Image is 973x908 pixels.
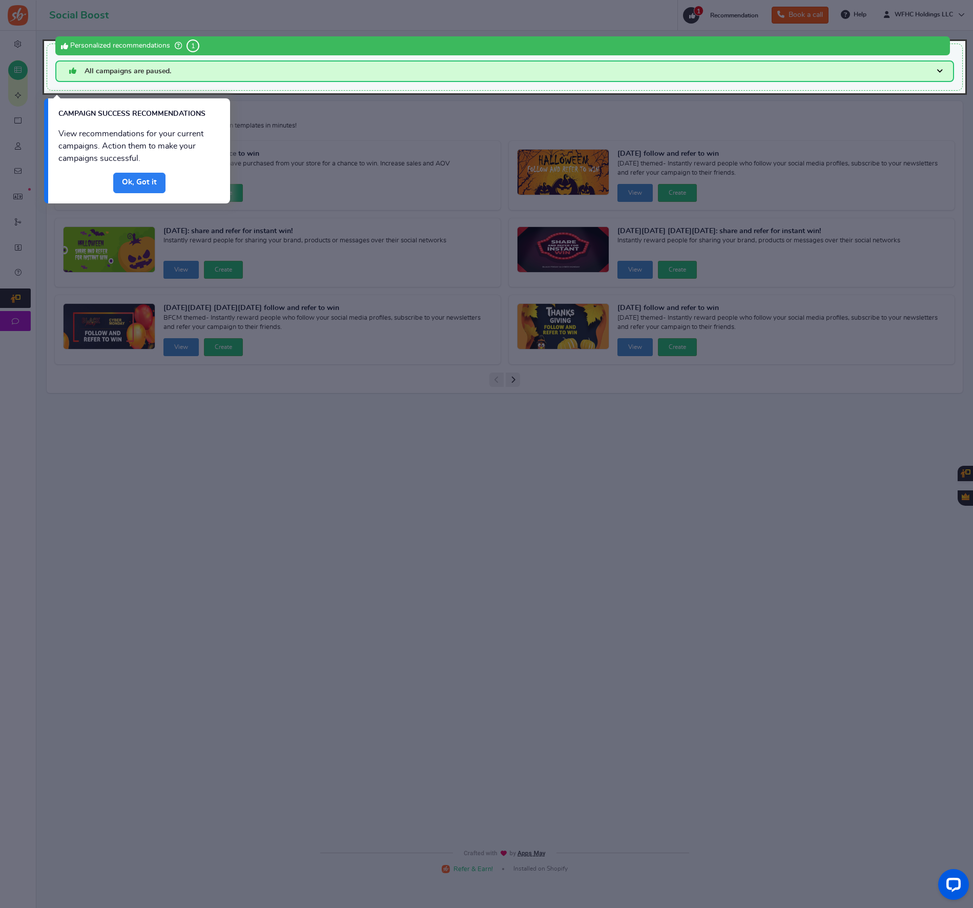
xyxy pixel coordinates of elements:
div: Personalized recommendations [55,36,950,55]
span: 1 [187,39,199,52]
div: View recommendations for your current campaigns. Action them to make your campaigns successful. [48,125,230,173]
iframe: LiveChat chat widget [930,865,973,908]
a: Done [113,173,165,193]
h1: CAMPAIGN SUCCESS RECOMMENDATIONS [58,109,211,119]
